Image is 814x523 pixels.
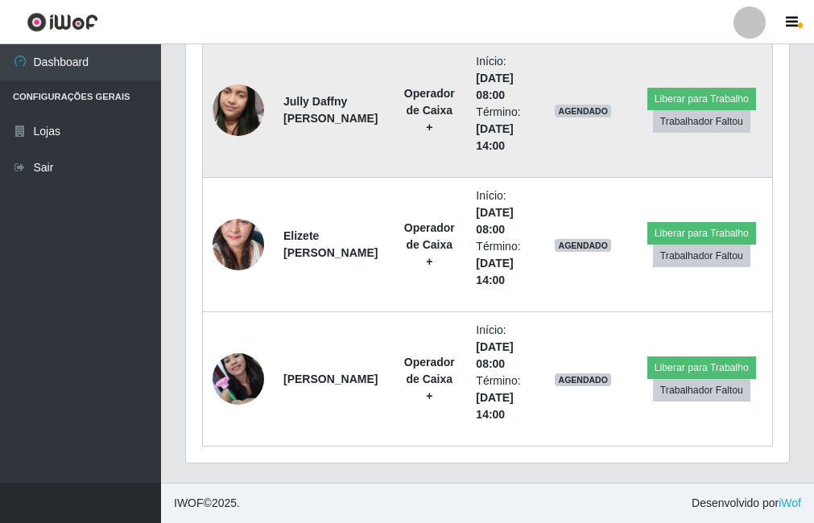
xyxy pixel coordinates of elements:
li: Término: [476,373,525,423]
img: 1696275529779.jpeg [213,64,264,156]
li: Início: [476,53,525,104]
button: Liberar para Trabalho [647,222,756,245]
li: Início: [476,187,525,238]
time: [DATE] 08:00 [476,340,513,370]
strong: Operador de Caixa + [404,221,455,268]
button: Liberar para Trabalho [647,356,756,379]
time: [DATE] 08:00 [476,206,513,236]
strong: [PERSON_NAME] [283,373,378,385]
strong: Operador de Caixa + [404,87,455,134]
a: iWof [779,496,801,509]
button: Trabalhador Faltou [653,245,750,267]
li: Término: [476,238,525,289]
span: AGENDADO [555,239,611,252]
span: © 2025 . [174,495,240,512]
img: CoreUI Logo [27,12,98,32]
li: Término: [476,104,525,154]
li: Início: [476,322,525,373]
span: AGENDADO [555,373,611,386]
strong: Jully Daffny [PERSON_NAME] [283,95,378,125]
button: Trabalhador Faltou [653,110,750,133]
strong: Operador de Caixa + [404,356,455,402]
span: IWOF [174,496,204,509]
span: AGENDADO [555,105,611,117]
strong: Elizete [PERSON_NAME] [283,229,378,259]
time: [DATE] 08:00 [476,72,513,101]
time: [DATE] 14:00 [476,122,513,152]
img: 1703538078729.jpeg [213,190,264,299]
button: Trabalhador Faltou [653,379,750,402]
time: [DATE] 14:00 [476,391,513,421]
span: Desenvolvido por [692,495,801,512]
button: Liberar para Trabalho [647,88,756,110]
img: 1746996533428.jpeg [213,344,264,413]
time: [DATE] 14:00 [476,257,513,286]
